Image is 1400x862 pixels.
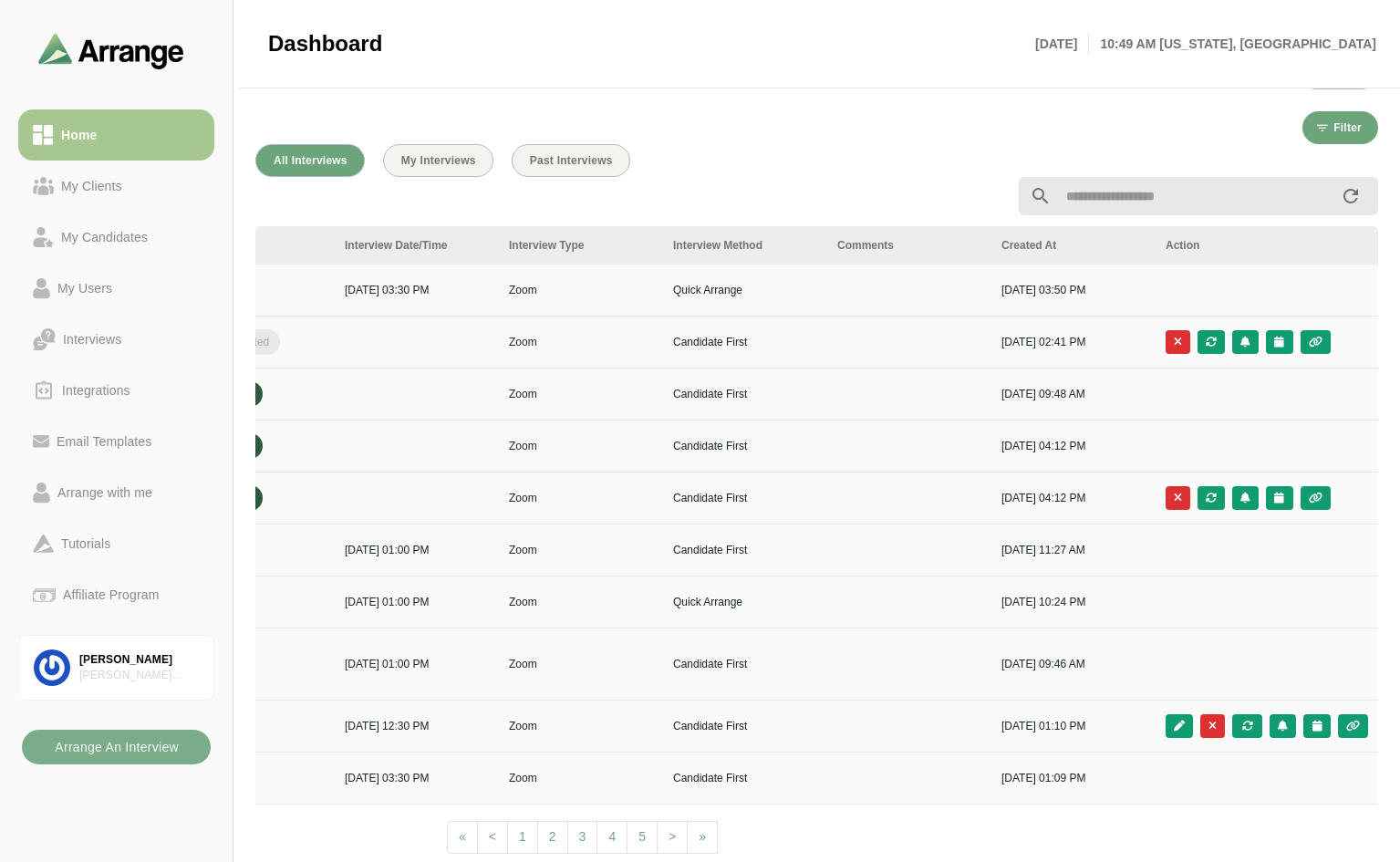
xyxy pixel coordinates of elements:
div: Tutorials [54,533,118,555]
a: Home [18,109,214,161]
span: Past Interviews [529,154,613,167]
a: 5 [627,821,658,854]
a: 4 [596,821,627,854]
a: Interviews [18,314,214,365]
div: [PERSON_NAME] [79,652,199,668]
p: [DATE] 03:30 PM [345,770,487,786]
p: Zoom [509,490,651,506]
p: Candidate First [673,656,815,672]
p: Candidate First [673,770,815,786]
p: Candidate First [673,718,815,734]
p: [DATE] 12:30 PM [345,718,487,734]
a: Integrations [18,365,214,416]
p: Zoom [509,594,651,610]
button: Arrange An Interview [22,730,211,764]
div: Interview Method [673,237,815,254]
i: appended action [1340,185,1362,207]
p: Candidate First [673,542,815,558]
p: [DATE] 11:27 AM [1001,542,1144,558]
span: Dashboard [268,30,382,57]
p: [DATE] 02:41 PM [1001,334,1144,350]
a: Next [657,821,688,854]
p: [DATE] [1035,33,1089,55]
a: 3 [567,821,598,854]
div: Interviews [56,328,129,350]
p: Zoom [509,770,651,786]
a: 2 [537,821,568,854]
a: Next [687,821,718,854]
p: Zoom [509,386,651,402]
p: Candidate First [673,438,815,454]
p: [DATE] 10:24 PM [1001,594,1144,610]
p: [DATE] 03:50 PM [1001,282,1144,298]
p: Zoom [509,282,651,298]
div: Home [54,124,104,146]
a: Affiliate Program [18,569,214,620]
p: Candidate First [673,334,815,350]
span: Filter [1333,121,1362,134]
div: Affiliate Program [56,584,166,606]
p: [DATE] 09:46 AM [1001,656,1144,672]
a: My Users [18,263,214,314]
span: » [699,829,706,844]
p: Zoom [509,656,651,672]
div: My Users [50,277,119,299]
img: arrangeai-name-small-logo.4d2b8aee.svg [38,33,184,68]
div: Comments [837,237,980,254]
div: [PERSON_NAME] Associates [79,668,199,683]
div: Arrange with me [50,482,160,504]
p: [DATE] 03:30 PM [345,282,487,298]
p: [DATE] 01:00 PM [345,594,487,610]
p: Zoom [509,438,651,454]
a: Email Templates [18,416,214,467]
a: My Candidates [18,212,214,263]
p: [DATE] 04:12 PM [1001,490,1144,506]
a: My Clients [18,161,214,212]
span: All Interviews [273,154,347,167]
span: > [669,829,676,844]
p: [DATE] 09:48 AM [1001,386,1144,402]
p: Zoom [509,334,651,350]
p: Candidate First [673,386,815,402]
div: Interview Date/Time [345,237,487,254]
p: Quick Arrange [673,594,815,610]
div: Interview Type [509,237,651,254]
p: Quick Arrange [673,282,815,298]
button: Past Interviews [512,144,630,177]
a: Tutorials [18,518,214,569]
p: [DATE] 01:09 PM [1001,770,1144,786]
p: [DATE] 04:12 PM [1001,438,1144,454]
p: Candidate First [673,490,815,506]
div: My Candidates [54,226,155,248]
div: My Clients [54,175,130,197]
b: Arrange An Interview [54,730,179,764]
div: Created At [1001,237,1144,254]
button: Filter [1302,111,1378,144]
p: [DATE] 01:00 PM [345,542,487,558]
p: Zoom [509,542,651,558]
a: [PERSON_NAME][PERSON_NAME] Associates [18,635,214,701]
button: My Interviews [383,144,493,177]
p: [DATE] 01:00 PM [345,656,487,672]
button: All Interviews [255,144,365,177]
p: Zoom [509,718,651,734]
span: My Interviews [400,154,476,167]
div: Email Templates [49,431,159,452]
a: Arrange with me [18,467,214,518]
p: 10:49 AM [US_STATE], [GEOGRAPHIC_DATA] [1089,33,1376,55]
div: Integrations [55,379,138,401]
div: Action [1166,237,1368,254]
p: [DATE] 01:10 PM [1001,718,1144,734]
